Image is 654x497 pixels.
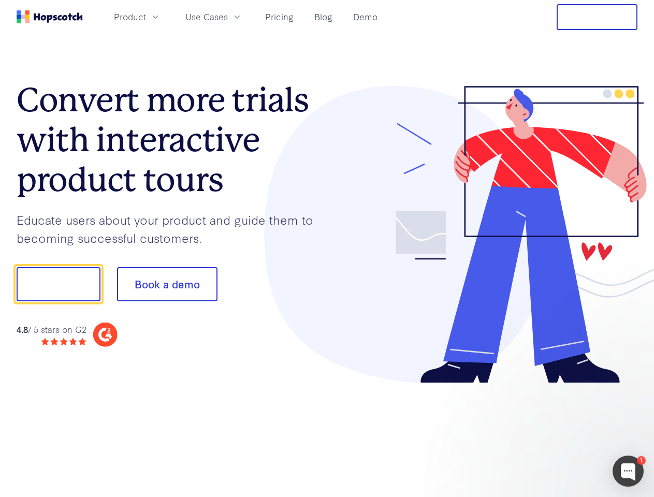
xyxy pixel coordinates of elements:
strong: 4.8 [17,323,28,335]
button: Show me! [17,267,100,301]
a: Pricing [261,8,298,25]
span: Product [114,10,146,23]
h1: Convert more trials with interactive product tours [17,80,327,199]
div: / 5 stars on G2 [17,323,86,336]
a: Demo [349,8,382,25]
a: Home [17,10,83,23]
button: Book a demo [117,267,217,301]
a: Blog [310,8,337,25]
button: Use Cases [179,8,249,25]
div: 1 [637,456,646,465]
p: Educate users about your product and guide them to becoming successful customers. [17,211,327,246]
button: Product [108,8,167,25]
span: Use Cases [185,10,228,23]
button: Free Trial [557,4,637,30]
